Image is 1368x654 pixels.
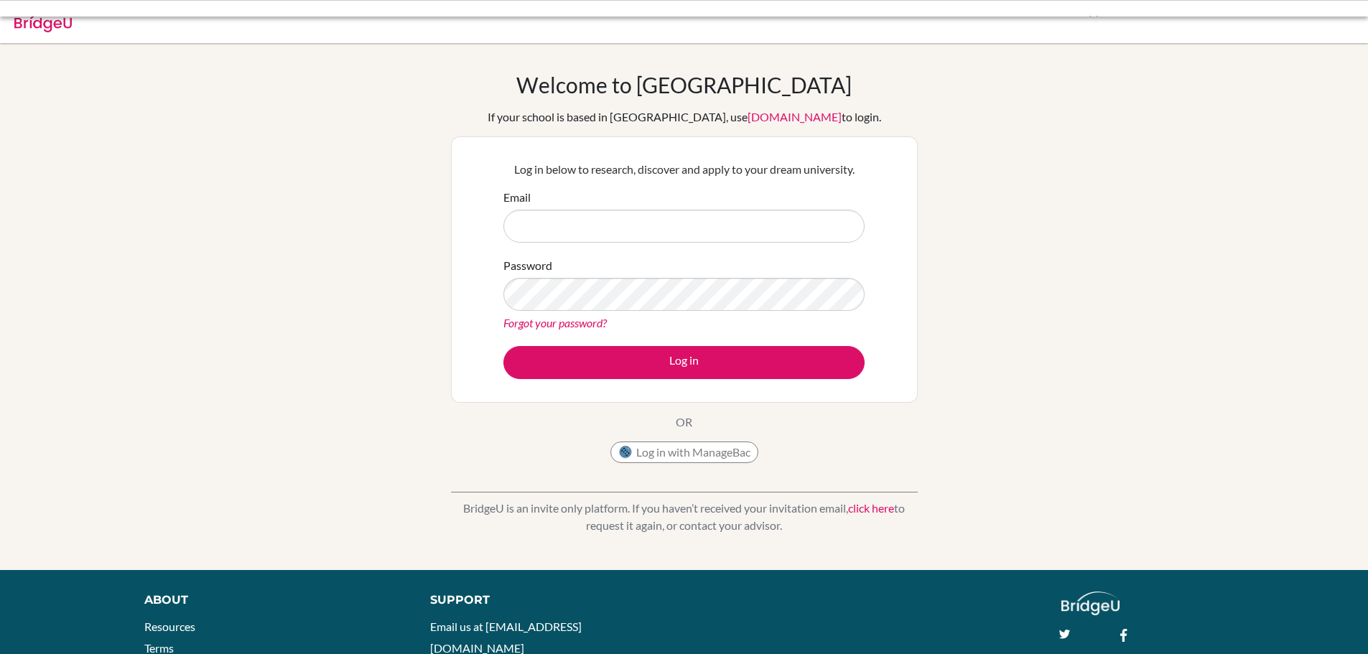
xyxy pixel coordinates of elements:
[516,72,852,98] h1: Welcome to [GEOGRAPHIC_DATA]
[14,9,72,32] img: Bridge-U
[503,189,531,206] label: Email
[144,592,398,609] div: About
[503,257,552,274] label: Password
[503,316,607,330] a: Forgot your password?
[451,500,918,534] p: BridgeU is an invite only platform. If you haven’t received your invitation email, to request it ...
[610,442,758,463] button: Log in with ManageBac
[848,501,894,515] a: click here
[488,108,881,126] div: If your school is based in [GEOGRAPHIC_DATA], use to login.
[748,110,842,123] a: [DOMAIN_NAME]
[144,620,195,633] a: Resources
[503,346,865,379] button: Log in
[430,592,667,609] div: Support
[1061,592,1120,615] img: logo_white@2x-f4f0deed5e89b7ecb1c2cc34c3e3d731f90f0f143d5ea2071677605dd97b5244.png
[503,161,865,178] p: Log in below to research, discover and apply to your dream university.
[676,414,692,431] p: OR
[268,11,885,29] div: You need to sign in or sign up before continuing.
